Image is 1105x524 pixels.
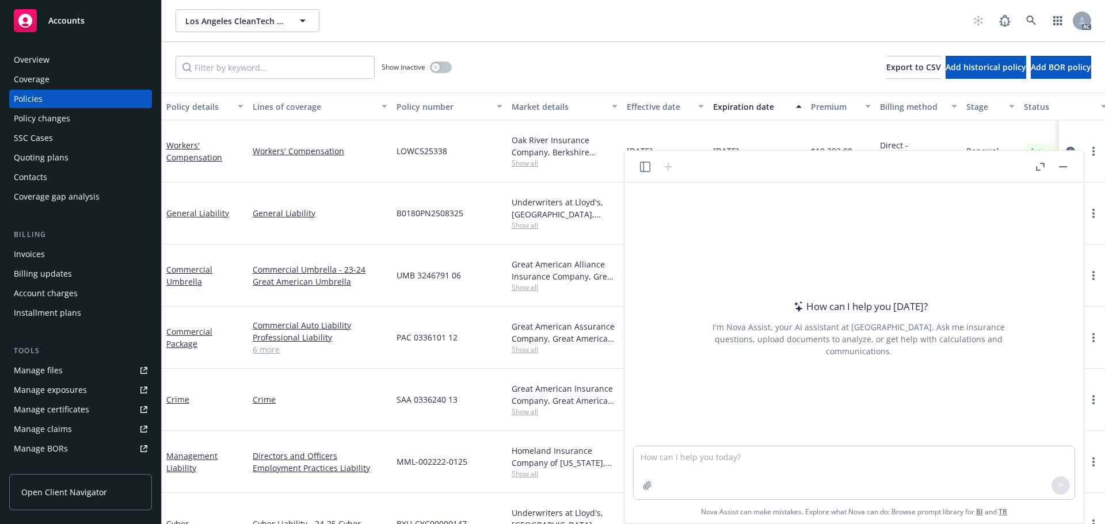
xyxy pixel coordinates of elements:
button: Stage [962,93,1019,120]
span: [DATE] [627,145,653,157]
a: TR [999,507,1007,517]
a: Billing updates [9,265,152,283]
button: Premium [806,93,875,120]
span: B0180PN2508325 [397,207,463,219]
span: SAA 0336240 13 [397,393,458,406]
a: Commercial Auto Liability [253,319,387,331]
button: Market details [507,93,622,120]
span: Nova Assist can make mistakes. Explore what Nova can do: Browse prompt library for and [701,500,1007,523]
a: Accounts [9,5,152,37]
div: I'm Nova Assist, your AI assistant at [GEOGRAPHIC_DATA]. Ask me insurance questions, upload docum... [697,321,1020,357]
a: more [1087,393,1100,407]
span: UMB 3246791 06 [397,269,461,281]
span: Add historical policy [946,62,1026,72]
a: Crime [253,393,387,406]
div: Manage files [14,361,63,380]
span: Show all [512,158,618,168]
div: How can I help you [DATE]? [790,299,928,314]
a: General Liability [253,207,387,219]
div: Expiration date [713,101,789,113]
a: Coverage [9,70,152,89]
a: more [1087,331,1100,345]
button: Policy number [392,93,507,120]
div: Manage certificates [14,400,89,419]
div: Summary of insurance [14,459,101,477]
a: Contacts [9,168,152,186]
a: Manage files [9,361,152,380]
a: Crime [166,394,189,405]
div: Quoting plans [14,148,68,167]
a: Switch app [1046,9,1069,32]
div: Manage BORs [14,439,68,458]
div: Homeland Insurance Company of [US_STATE], Intact Insurance [512,445,618,469]
a: more [1087,455,1100,469]
div: Stage [966,101,1002,113]
a: Management Liability [166,450,218,473]
a: Policies [9,90,152,108]
div: Policy number [397,101,490,113]
span: Show all [512,407,618,416]
a: more [1087,269,1100,282]
div: Great American Assurance Company, Great American Insurance Group [512,320,618,345]
a: Workers' Compensation [166,140,222,163]
a: BI [976,507,983,517]
span: Export to CSV [886,62,941,72]
a: Workers' Compensation [253,145,387,157]
span: Los Angeles CleanTech Incubator [185,15,285,27]
a: more [1087,206,1100,220]
div: Overview [14,51,49,69]
span: Renewal [966,145,999,157]
span: [DATE] [713,145,739,157]
a: Summary of insurance [9,459,152,477]
div: Underwriters at Lloyd's, [GEOGRAPHIC_DATA], [PERSON_NAME] of [GEOGRAPHIC_DATA], [GEOGRAPHIC_DATA] [512,196,618,220]
div: Market details [512,101,605,113]
button: Los Angeles CleanTech Incubator [176,9,319,32]
a: Policy changes [9,109,152,128]
a: 6 more [253,343,387,355]
a: Professional Liability [253,331,387,343]
a: Commercial Package [166,326,212,349]
div: Billing [9,229,152,240]
a: Installment plans [9,304,152,322]
a: Employment Practices Liability [253,462,387,474]
div: Great American Alliance Insurance Company, Great American Insurance Group [512,258,618,282]
a: Manage claims [9,420,152,438]
span: Accounts [48,16,85,25]
span: MML-002222-0125 [397,456,467,468]
button: Lines of coverage [248,93,392,120]
button: Billing method [875,93,962,120]
div: Coverage gap analysis [14,188,100,206]
div: Policies [14,90,43,108]
a: General Liability [166,208,229,219]
span: Show all [512,469,618,479]
div: Invoices [14,245,45,263]
button: Expiration date [708,93,806,120]
div: Tools [9,345,152,357]
a: Directors and Officers [253,450,387,462]
a: Quoting plans [9,148,152,167]
span: Active [1028,146,1051,156]
a: Start snowing [967,9,990,32]
div: Billing updates [14,265,72,283]
span: Show all [512,282,618,292]
div: Policy details [166,101,231,113]
div: Policy changes [14,109,70,128]
a: circleInformation [1064,144,1077,158]
div: Lines of coverage [253,101,375,113]
a: Coverage gap analysis [9,188,152,206]
a: Report a Bug [993,9,1016,32]
div: Premium [811,101,858,113]
button: Effective date [622,93,708,120]
span: PAC 0336101 12 [397,331,458,343]
a: SSC Cases [9,129,152,147]
div: Manage exposures [14,381,87,399]
div: Great American Insurance Company, Great American Insurance Group [512,383,618,407]
span: $19,283.00 [811,145,852,157]
button: Add BOR policy [1031,56,1091,79]
div: Status [1024,101,1094,113]
div: Coverage [14,70,49,89]
div: Contacts [14,168,47,186]
button: Policy details [162,93,248,120]
input: Filter by keyword... [176,56,375,79]
div: Account charges [14,284,78,303]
